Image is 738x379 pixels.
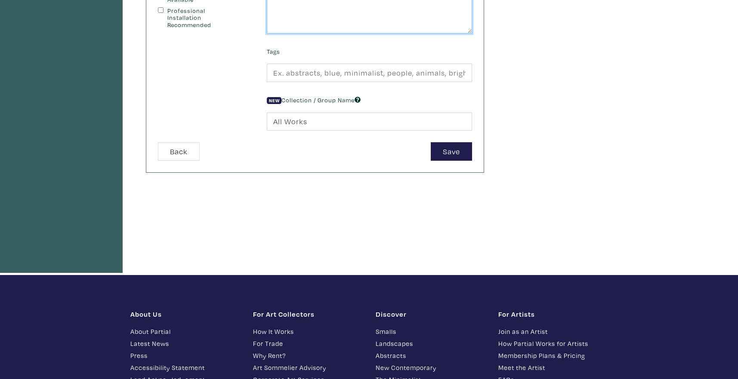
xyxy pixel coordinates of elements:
a: About Partial [130,327,240,336]
button: Save [431,142,472,161]
a: Latest News [130,339,240,348]
label: Professional Installation Recommended [167,7,239,29]
label: Tags [267,47,280,56]
input: Ex. abstracts, blue, minimalist, people, animals, bright, etc. [267,64,472,82]
h1: About Us [130,310,240,318]
a: Art Sommelier Advisory [253,363,363,373]
a: Smalls [376,327,485,336]
a: Landscapes [376,339,485,348]
input: Ex. 202X, Landscape Collection, etc. [267,113,472,131]
a: Join as an Artist [498,327,608,336]
a: Membership Plans & Pricing [498,351,608,361]
h1: Discover [376,310,485,318]
a: Accessibility Statement [130,363,240,373]
a: How Partial Works for Artists [498,339,608,348]
a: How It Works [253,327,363,336]
h1: For Art Collectors [253,310,363,318]
a: Why Rent? [253,351,363,361]
a: Abstracts [376,351,485,361]
a: Meet the Artist [498,363,608,373]
h1: For Artists [498,310,608,318]
label: Collection / Group Name [267,95,361,105]
span: New [267,97,281,104]
button: Back [158,142,200,161]
a: Press [130,351,240,361]
a: New Contemporary [376,363,485,373]
a: For Trade [253,339,363,348]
